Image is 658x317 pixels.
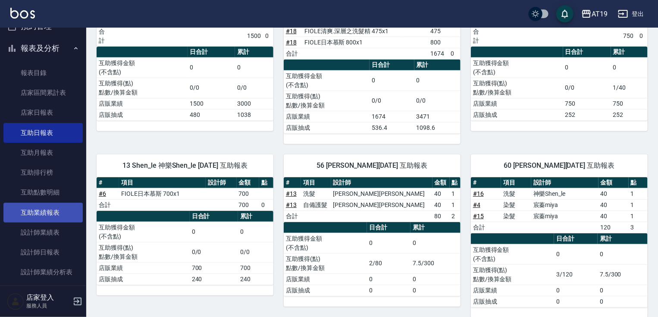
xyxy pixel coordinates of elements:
th: 項目 [119,177,206,188]
td: 480 [188,109,235,120]
td: 神樂Shen_le [531,188,598,199]
th: 金額 [237,177,259,188]
td: 1500 [245,26,263,46]
img: Person [7,293,24,310]
td: FIOLE清爽.深層之洗髮精 475x1 [302,25,403,37]
td: 800 [428,37,449,48]
td: 1 [629,210,648,222]
td: 0 [449,48,461,59]
td: 店販業績 [471,285,554,296]
th: 累計 [238,211,273,222]
td: [PERSON_NAME][PERSON_NAME] [331,188,432,199]
a: #6 [99,190,106,197]
th: 金額 [432,177,450,188]
th: 設計師 [206,177,237,188]
a: 報表目錄 [3,63,83,83]
td: 0 [598,244,648,264]
td: 店販抽成 [284,122,370,133]
a: #4 [473,201,480,208]
td: 3000 [235,98,273,109]
td: 0 [367,233,410,253]
th: 累計 [598,233,648,245]
a: #16 [473,190,484,197]
th: 項目 [501,177,531,188]
td: 0/0 [370,91,414,111]
td: 合計 [97,199,119,210]
td: 互助獲得(點) 點數/換算金額 [471,78,563,98]
td: 700 [238,262,273,273]
td: 536.4 [370,122,414,133]
td: 40 [598,188,629,199]
button: AT19 [578,5,611,23]
table: a dense table [97,211,273,285]
td: 店販業績 [284,273,367,285]
td: 0/0 [190,242,238,262]
td: 1/40 [611,78,648,98]
a: #15 [473,213,484,220]
td: 1038 [235,109,273,120]
td: 宸蓁miya [531,210,598,222]
p: 服務人員 [26,302,70,310]
td: 0 [554,244,598,264]
td: 40 [432,188,450,199]
td: 互助獲得(點) 點數/換算金額 [97,242,190,262]
td: 1674 [428,48,449,59]
table: a dense table [284,177,461,222]
a: 店家日報表 [3,103,83,122]
table: a dense table [97,47,273,121]
span: 60 [PERSON_NAME][DATE] 互助報表 [481,161,637,170]
td: 7.5/300 [598,264,648,285]
th: 點 [450,177,461,188]
td: 互助獲得(點) 點數/換算金額 [97,78,188,98]
td: 店販抽成 [97,273,190,285]
th: 設計師 [531,177,598,188]
td: 合計 [471,222,501,233]
td: 店販業績 [284,111,370,122]
td: 宸蓁miya [531,199,598,210]
th: 日合計 [563,47,611,58]
td: 0 [410,233,461,253]
th: 日合計 [188,47,235,58]
td: 1 [450,199,461,210]
td: 0 [598,296,648,307]
td: 240 [238,273,273,285]
table: a dense table [284,222,461,296]
td: 互助獲得金額 (不含點) [284,70,370,91]
table: a dense table [471,233,648,308]
a: 設計師業績表 [3,223,83,242]
td: 0 [554,296,598,307]
td: 750 [563,98,611,109]
td: 染髮 [501,210,531,222]
td: 40 [598,210,629,222]
th: 日合計 [190,211,238,222]
td: 0 [259,199,273,210]
td: 0 [563,57,611,78]
td: 0 [238,222,273,242]
td: 店販業績 [471,98,563,109]
td: 合計 [284,210,301,222]
td: 互助獲得(點) 點數/換算金額 [284,91,370,111]
td: 互助獲得金額 (不含點) [97,57,188,78]
td: 1674 [370,111,414,122]
a: 互助點數明細 [3,182,83,202]
td: 7.5/300 [410,253,461,273]
th: # [471,177,501,188]
td: 252 [563,109,611,120]
td: 0 [367,273,410,285]
th: 項目 [301,177,331,188]
td: 0 [367,285,410,296]
span: 13 Shen_le 神樂Shen_le [DATE] 互助報表 [107,161,263,170]
a: 設計師業績月報表 [3,282,83,302]
td: 1098.6 [414,122,461,133]
table: a dense table [284,60,461,134]
td: 0 [637,26,648,46]
td: 40 [432,199,450,210]
td: FIOLE日本慕斯 800x1 [302,37,403,48]
a: 設計師業績分析表 [3,262,83,282]
a: 互助業績報表 [3,203,83,223]
td: 互助獲得(點) 點數/換算金額 [284,253,367,273]
td: 0 [410,273,461,285]
th: 日合計 [370,60,414,71]
td: 2/80 [367,253,410,273]
td: 40 [598,199,629,210]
